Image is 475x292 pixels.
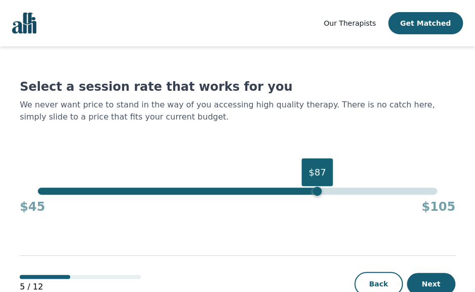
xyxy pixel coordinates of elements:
h4: $105 [421,199,455,215]
h4: $45 [20,199,45,215]
button: Get Matched [388,12,463,34]
a: Our Therapists [324,17,376,29]
h1: Select a session rate that works for you [20,79,455,95]
img: alli logo [12,13,36,34]
div: $87 [301,158,333,186]
p: We never want price to stand in the way of you accessing high quality therapy. There is no catch ... [20,99,455,123]
span: Our Therapists [324,19,376,27]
